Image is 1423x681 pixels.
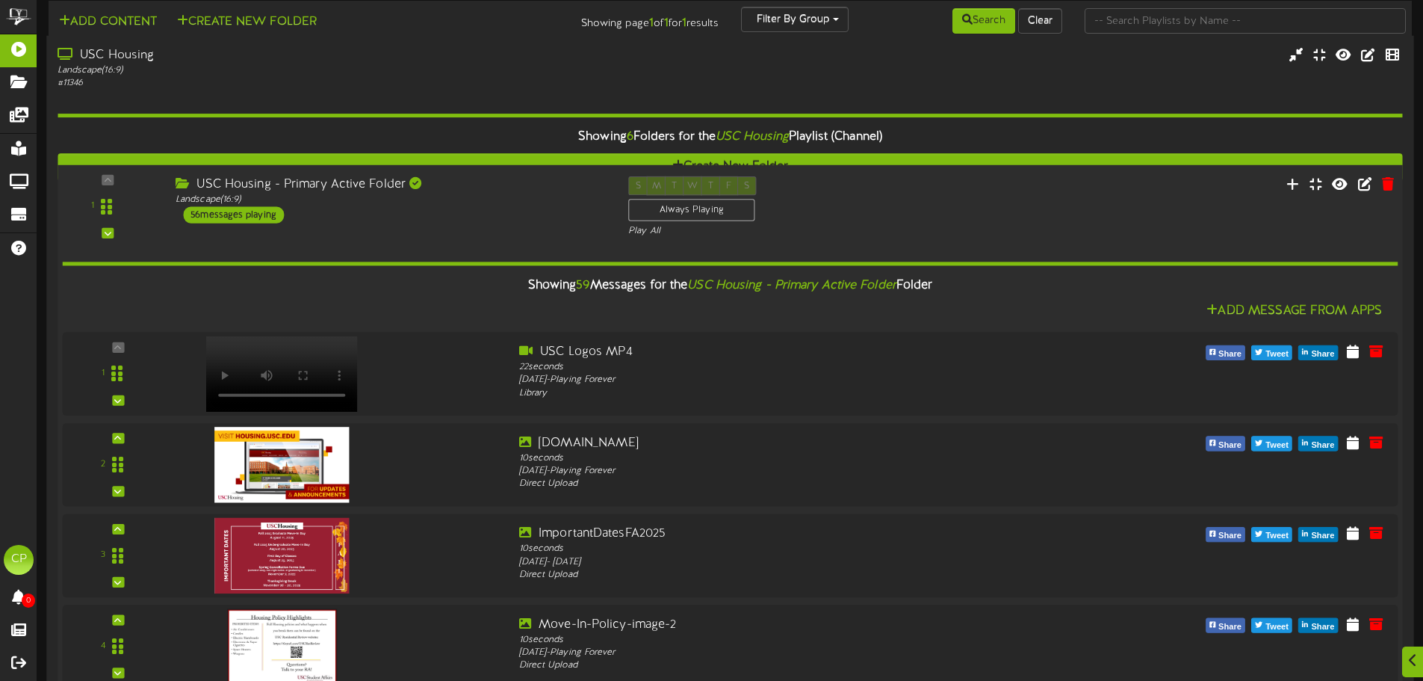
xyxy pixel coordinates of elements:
div: [DATE] - [DATE] [519,555,1053,568]
div: 10 seconds [519,633,1053,646]
button: Share [1298,436,1338,451]
button: Create New Folder [173,13,321,31]
button: Share [1298,618,1338,633]
div: Direct Upload [519,569,1053,582]
div: Showing Folders for the Playlist (Channel) [46,121,1413,153]
button: Add Message From Apps [1202,302,1386,321]
span: 0 [22,594,35,608]
div: Direct Upload [519,478,1053,490]
strong: 1 [649,16,654,30]
div: Direct Upload [519,659,1053,672]
span: Share [1215,619,1244,635]
div: Library [519,386,1053,399]
div: [DOMAIN_NAME] [519,434,1053,452]
img: be6c3767-e068-41d9-b667-f3eb0086a26c.jpg [214,518,349,594]
div: Landscape ( 16:9 ) [176,194,606,206]
span: Share [1308,528,1337,544]
div: Move-In-Policy-image-2 [519,616,1053,633]
i: USC Housing [716,130,789,144]
button: Filter By Group [741,7,849,32]
div: 10 seconds [519,452,1053,464]
span: Share [1308,619,1337,635]
span: Tweet [1262,619,1292,635]
div: [DATE] - Playing Forever [519,374,1053,386]
strong: 1 [664,16,669,30]
span: 6 [627,130,633,144]
img: f178b5d0-1b16-4a8b-8848-1ec877d34465.jpg [214,427,349,502]
div: 56 messages playing [183,206,284,223]
button: Share [1206,436,1245,451]
button: Tweet [1251,618,1292,633]
button: Share [1206,527,1245,542]
span: Tweet [1262,528,1292,544]
button: Add Content [55,13,161,31]
strong: 1 [682,16,686,30]
div: Landscape ( 16:9 ) [58,64,605,77]
button: Create New Folder [58,153,1402,181]
button: Tweet [1251,527,1292,542]
button: Search [952,8,1015,34]
div: 22 seconds [519,361,1053,374]
div: USC Logos MP4 [519,344,1053,361]
i: USC Housing - Primary Active Folder [687,279,896,292]
button: Share [1298,527,1338,542]
button: Tweet [1251,345,1292,360]
div: USC Housing [58,47,605,64]
span: Share [1215,528,1244,544]
span: Tweet [1262,346,1292,363]
button: Share [1206,345,1245,360]
span: 59 [576,279,589,292]
span: Share [1308,437,1337,453]
div: USC Housing - Primary Active Folder [176,176,606,194]
button: Tweet [1251,436,1292,451]
div: [DATE] - Playing Forever [519,647,1053,659]
button: Share [1298,345,1338,360]
input: -- Search Playlists by Name -- [1085,8,1406,34]
button: Clear [1018,8,1062,34]
span: Share [1308,346,1337,363]
div: Play All [628,225,945,238]
div: Showing page of for results [501,7,730,32]
span: Share [1215,346,1244,363]
span: Tweet [1262,437,1292,453]
span: Share [1215,437,1244,453]
div: ImportantDatesFA2025 [519,526,1053,543]
div: Showing Messages for the Folder [51,270,1409,302]
div: CP [4,545,34,575]
div: # 11346 [58,77,605,90]
button: Share [1206,618,1245,633]
div: [DATE] - Playing Forever [519,465,1053,478]
div: Always Playing [628,199,754,221]
div: 10 seconds [519,543,1053,555]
